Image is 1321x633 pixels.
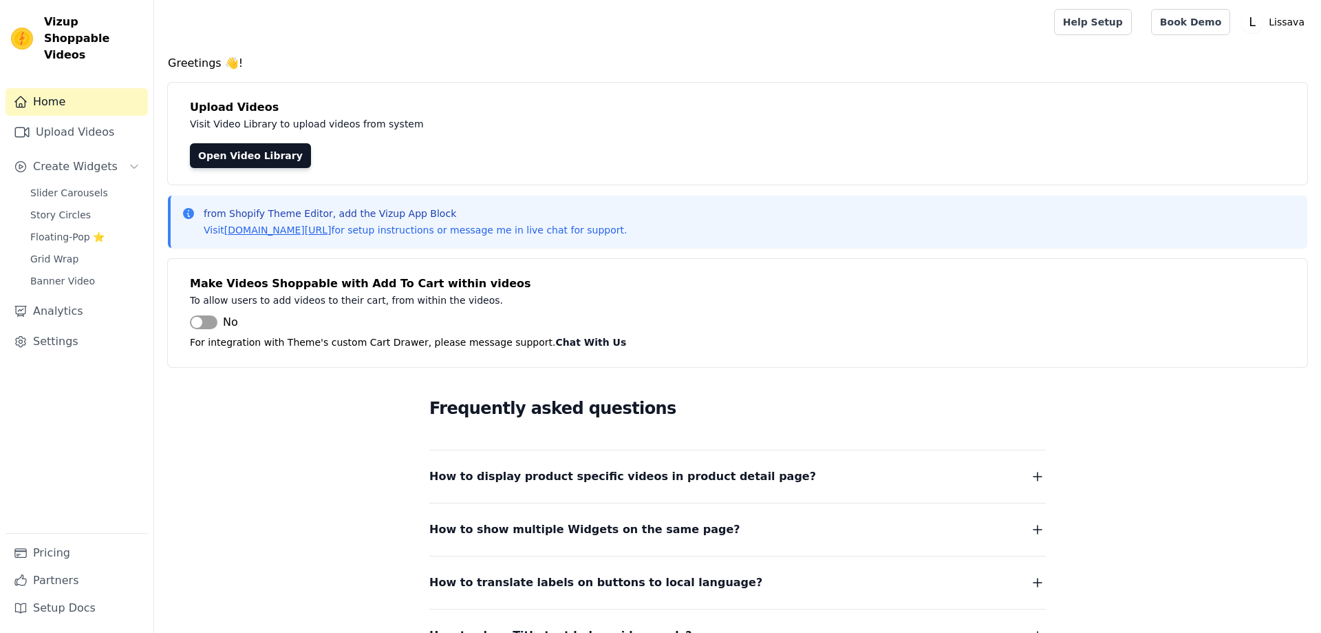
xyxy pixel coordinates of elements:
span: Floating-Pop ⭐ [30,230,105,244]
a: Pricing [6,539,148,567]
a: Setup Docs [6,594,148,622]
a: Settings [6,328,148,355]
a: Upload Videos [6,118,148,146]
span: How to display product specific videos in product detail page? [429,467,816,486]
h4: Make Videos Shoppable with Add To Cart within videos [190,276,1285,292]
button: Create Widgets [6,153,148,180]
h4: Upload Videos [190,99,1285,116]
a: Partners [6,567,148,594]
a: Slider Carousels [22,183,148,203]
span: How to translate labels on buttons to local language? [429,573,762,592]
a: Floating-Pop ⭐ [22,227,148,247]
span: Banner Video [30,274,95,288]
button: How to translate labels on buttons to local language? [429,573,1046,592]
a: [DOMAIN_NAME][URL] [224,225,332,236]
p: To allow users to add videos to their cart, from within the videos. [190,292,806,309]
h2: Frequently asked questions [429,395,1046,422]
h4: Greetings 👋! [168,55,1307,72]
a: Book Demo [1151,9,1230,35]
button: No [190,314,238,331]
a: Open Video Library [190,143,311,168]
a: Help Setup [1054,9,1132,35]
button: How to show multiple Widgets on the same page? [429,520,1046,539]
button: Chat With Us [556,334,627,351]
a: Analytics [6,298,148,325]
a: Home [6,88,148,116]
span: Create Widgets [33,158,118,175]
span: No [223,314,238,331]
button: L Lissava [1241,10,1310,34]
text: L [1249,15,1256,29]
button: How to display product specific videos in product detail page? [429,467,1046,486]
img: Vizup [11,28,33,50]
span: Vizup Shoppable Videos [44,14,142,63]
span: How to show multiple Widgets on the same page? [429,520,740,539]
span: Slider Carousels [30,186,108,200]
a: Banner Video [22,271,148,291]
span: Grid Wrap [30,252,78,266]
a: Story Circles [22,205,148,225]
p: Visit Video Library to upload videos from system [190,116,806,132]
p: Lissava [1263,10,1310,34]
p: Visit for setup instructions or message me in live chat for support. [204,223,627,237]
a: Grid Wrap [22,249,148,269]
p: For integration with Theme's custom Cart Drawer, please message support. [190,334,1285,351]
span: Story Circles [30,208,91,222]
p: from Shopify Theme Editor, add the Vizup App Block [204,207,627,220]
